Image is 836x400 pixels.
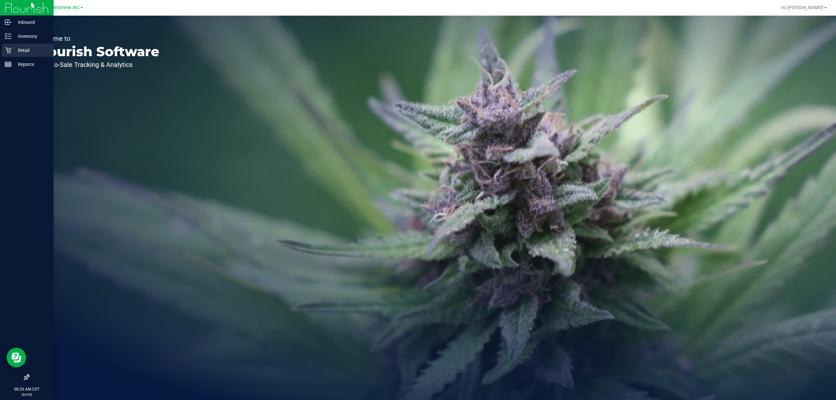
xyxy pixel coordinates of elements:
[11,60,51,68] p: Reports
[11,32,51,40] p: Inventory
[5,19,11,25] inline-svg: Inbound
[5,33,11,40] inline-svg: Inventory
[3,392,51,397] p: [DATE]
[781,5,824,10] span: Hi, [PERSON_NAME]!
[5,47,11,54] inline-svg: Retail
[3,386,51,392] p: 08:26 AM CDT
[7,348,26,367] iframe: Resource center
[5,61,11,68] inline-svg: Reports
[11,46,51,54] p: Retail
[35,45,159,58] p: Flourish Software
[35,35,159,42] p: Welcome to
[11,18,51,26] p: Inbound
[50,5,80,10] span: Crestview WC
[35,61,159,68] p: Seed-to-Sale Tracking & Analytics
